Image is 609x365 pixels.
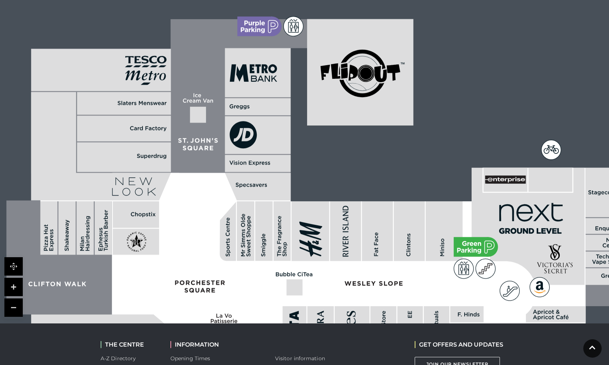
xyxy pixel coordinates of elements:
[415,341,503,348] h2: GET OFFERS AND UPDATES
[170,341,264,348] h2: INFORMATION
[101,355,136,362] a: A-Z Directory
[275,355,325,362] a: Visitor information
[170,355,210,362] a: Opening Times
[101,341,159,348] h2: THE CENTRE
